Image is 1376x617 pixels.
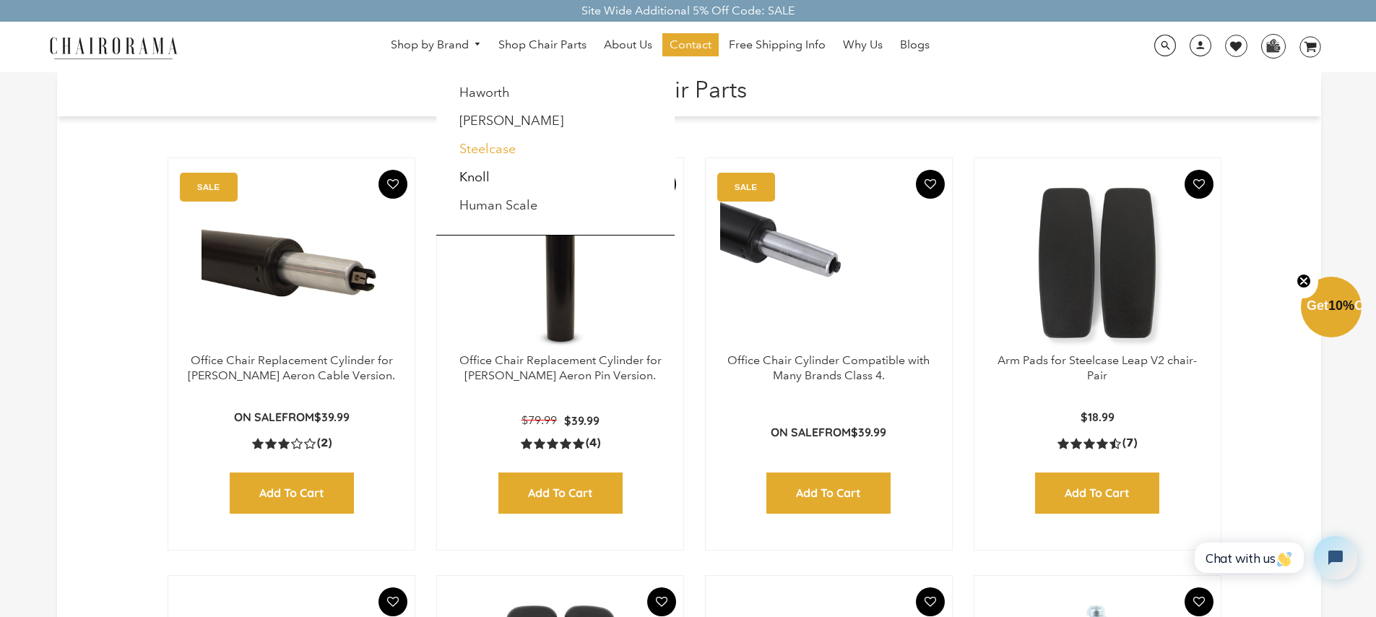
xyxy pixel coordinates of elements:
[597,33,659,56] a: About Us
[900,38,930,53] span: Blogs
[459,113,563,129] a: [PERSON_NAME]
[1179,524,1369,592] iframe: Tidio Chat
[843,38,883,53] span: Why Us
[1301,278,1362,339] div: Get10%OffClose teaser
[384,34,489,56] a: Shop by Brand
[491,33,594,56] a: Shop Chair Parts
[670,38,711,53] span: Contact
[1307,298,1373,313] span: Get Off
[662,33,719,56] a: Contact
[459,85,510,100] a: Haworth
[604,38,652,53] span: About Us
[41,35,186,60] img: chairorama
[498,38,587,53] span: Shop Chair Parts
[1328,298,1354,313] span: 10%
[893,33,937,56] a: Blogs
[459,141,516,157] a: Steelcase
[247,33,1073,60] nav: DesktopNavigation
[729,38,826,53] span: Free Shipping Info
[459,169,490,185] a: Knoll
[459,197,537,213] a: Human Scale
[1289,265,1318,298] button: Close teaser
[722,33,833,56] a: Free Shipping Info
[1262,35,1284,56] img: WhatsApp_Image_2024-07-12_at_16.23.01.webp
[836,33,890,56] a: Why Us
